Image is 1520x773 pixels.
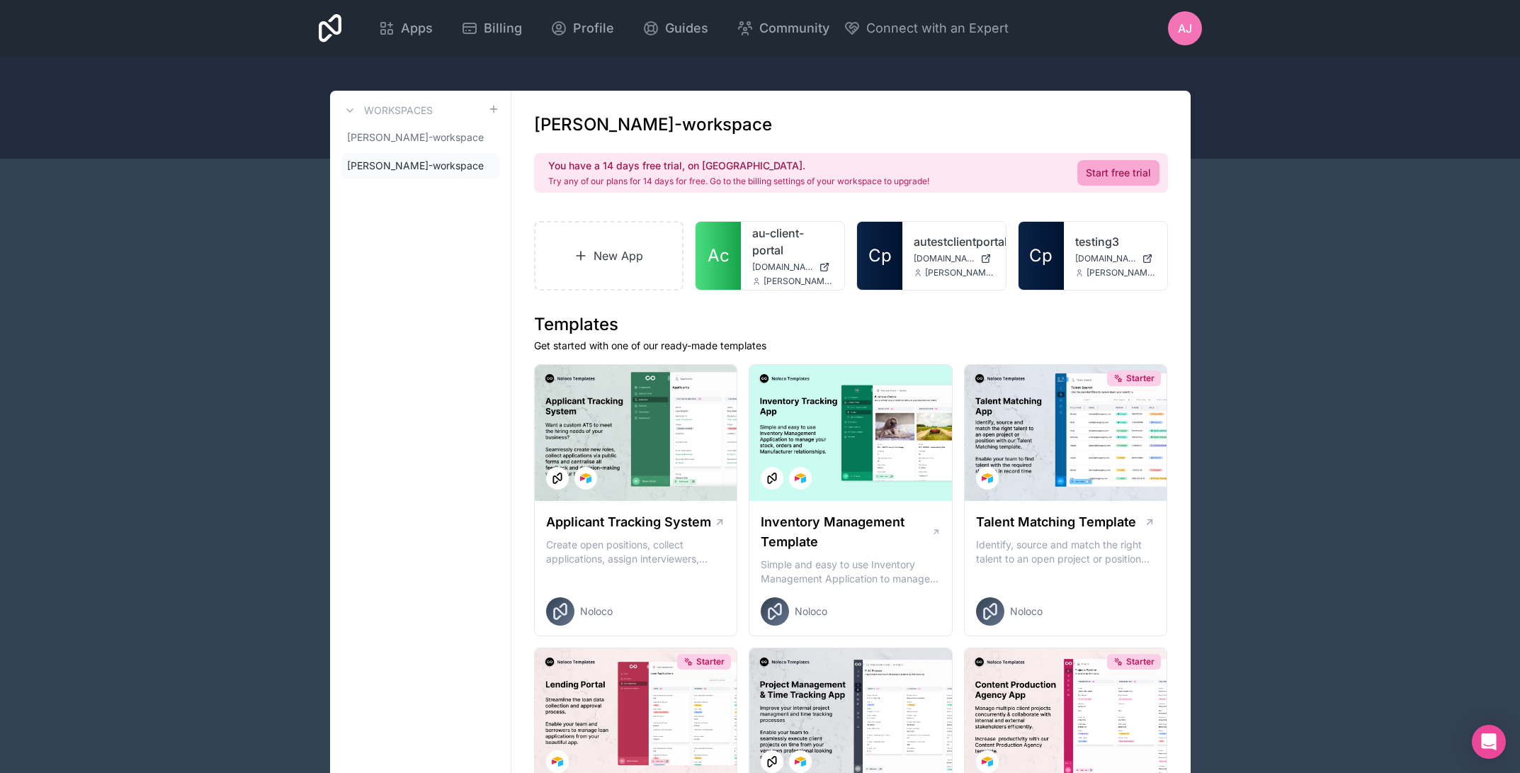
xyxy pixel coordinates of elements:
span: Profile [573,18,614,38]
a: [PERSON_NAME]-workspace [341,153,499,179]
a: Apps [367,13,444,44]
a: Profile [539,13,625,44]
span: [PERSON_NAME][EMAIL_ADDRESS][PERSON_NAME][DOMAIN_NAME] [1087,267,1156,278]
p: Create open positions, collect applications, assign interviewers, centralise candidate feedback a... [546,538,726,566]
span: Noloco [580,604,613,619]
a: Start free trial [1077,160,1159,186]
a: Cp [857,222,902,290]
span: Guides [665,18,708,38]
a: [PERSON_NAME]-workspace [341,125,499,150]
img: Airtable Logo [982,756,993,767]
span: AJ [1178,20,1192,37]
p: Try any of our plans for 14 days for free. Go to the billing settings of your workspace to upgrade! [548,176,929,187]
h1: Applicant Tracking System [546,512,711,532]
a: [DOMAIN_NAME] [914,253,994,264]
span: Cp [1029,244,1053,267]
span: [DOMAIN_NAME] [752,261,813,273]
span: Starter [1126,656,1155,667]
h3: Workspaces [364,103,433,118]
span: [DOMAIN_NAME] [1075,253,1136,264]
img: Airtable Logo [982,473,993,484]
h1: [PERSON_NAME]-workspace [534,113,772,136]
span: Noloco [1010,604,1043,619]
span: Starter [1126,373,1155,384]
span: Cp [868,244,892,267]
span: Ac [708,244,730,267]
span: [PERSON_NAME][EMAIL_ADDRESS][PERSON_NAME][DOMAIN_NAME] [925,267,994,278]
h1: Templates [534,313,1168,336]
a: Guides [631,13,720,44]
span: Apps [401,18,433,38]
img: Airtable Logo [580,473,591,484]
div: Open Intercom Messenger [1472,725,1506,759]
a: [DOMAIN_NAME] [752,261,833,273]
a: Ac [696,222,741,290]
h2: You have a 14 days free trial, on [GEOGRAPHIC_DATA]. [548,159,929,173]
a: autestclientportal [914,233,994,250]
img: Airtable Logo [552,756,563,767]
a: au-client-portal [752,225,833,259]
p: Identify, source and match the right talent to an open project or position with our Talent Matchi... [976,538,1156,566]
span: [PERSON_NAME][EMAIL_ADDRESS][PERSON_NAME][DOMAIN_NAME] [764,276,833,287]
a: Community [725,13,841,44]
span: Billing [484,18,522,38]
h1: Talent Matching Template [976,512,1136,532]
a: Workspaces [341,102,433,119]
button: Connect with an Expert [844,18,1009,38]
span: Starter [696,656,725,667]
img: Airtable Logo [795,473,806,484]
img: Airtable Logo [795,756,806,767]
span: Connect with an Expert [866,18,1009,38]
span: [PERSON_NAME]-workspace [347,159,484,173]
a: New App [534,221,684,290]
span: [DOMAIN_NAME] [914,253,975,264]
span: [PERSON_NAME]-workspace [347,130,484,145]
span: Community [759,18,829,38]
p: Get started with one of our ready-made templates [534,339,1168,353]
a: [DOMAIN_NAME] [1075,253,1156,264]
p: Simple and easy to use Inventory Management Application to manage your stock, orders and Manufact... [761,558,941,586]
a: Cp [1019,222,1064,290]
h1: Inventory Management Template [761,512,931,552]
span: Noloco [795,604,827,619]
a: Billing [450,13,533,44]
a: testing3 [1075,233,1156,250]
